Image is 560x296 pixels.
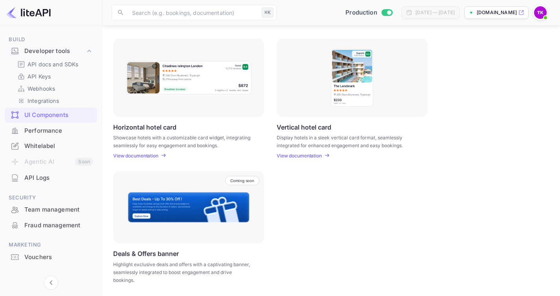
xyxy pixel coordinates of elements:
[5,139,97,154] div: Whitelabel
[6,6,51,19] img: LiteAPI logo
[24,205,93,214] div: Team management
[17,97,91,105] a: Integrations
[44,276,58,290] button: Collapse navigation
[14,58,94,70] div: API docs and SDKs
[330,48,374,107] img: Vertical hotel card Frame
[17,84,91,93] a: Webhooks
[5,44,97,58] div: Developer tools
[28,60,79,68] p: API docs and SDKs
[113,134,254,148] p: Showcase hotels with a customizable card widget, integrating seamlessly for easy engagement and b...
[5,170,97,186] div: API Logs
[28,84,55,93] p: Webhooks
[24,126,93,135] div: Performance
[24,111,93,120] div: UI Components
[262,7,274,18] div: ⌘K
[113,261,254,284] p: Highlight exclusive deals and offers with a captivating banner, seamlessly integrated to boost en...
[5,241,97,249] span: Marketing
[28,72,51,80] p: API Keys
[113,250,179,258] p: Deals & Offers banner
[17,72,91,80] a: API Keys
[5,123,97,139] div: Performance
[534,6,547,19] img: Thakur Karan
[5,202,97,217] a: Team management
[415,9,455,16] div: [DATE] — [DATE]
[113,153,161,159] a: View documentation
[24,47,85,56] div: Developer tools
[113,123,176,131] p: Horizontal hotel card
[5,139,97,153] a: Whitelabel
[5,108,97,123] div: UI Components
[127,192,250,223] img: Banner Frame
[277,153,322,159] p: View documentation
[24,174,93,183] div: API Logs
[24,221,93,230] div: Fraud management
[277,123,331,131] p: Vertical hotel card
[277,153,324,159] a: View documentation
[125,60,252,95] img: Horizontal hotel card Frame
[5,170,97,185] a: API Logs
[5,218,97,232] a: Fraud management
[14,83,94,94] div: Webhooks
[28,97,59,105] p: Integrations
[113,153,158,159] p: View documentation
[127,5,259,20] input: Search (e.g. bookings, documentation)
[345,8,377,17] span: Production
[5,202,97,217] div: Team management
[342,8,395,17] div: Switch to Sandbox mode
[277,134,418,148] p: Display hotels in a sleek vertical card format, seamlessly integrated for enhanced engagement and...
[17,60,91,68] a: API docs and SDKs
[24,253,93,262] div: Vouchers
[477,9,517,16] p: [DOMAIN_NAME]
[5,218,97,233] div: Fraud management
[24,142,93,151] div: Whitelabel
[14,95,94,106] div: Integrations
[230,178,254,183] p: Coming soon
[5,194,97,202] span: Security
[5,123,97,138] a: Performance
[5,250,97,264] a: Vouchers
[14,71,94,82] div: API Keys
[5,108,97,122] a: UI Components
[5,35,97,44] span: Build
